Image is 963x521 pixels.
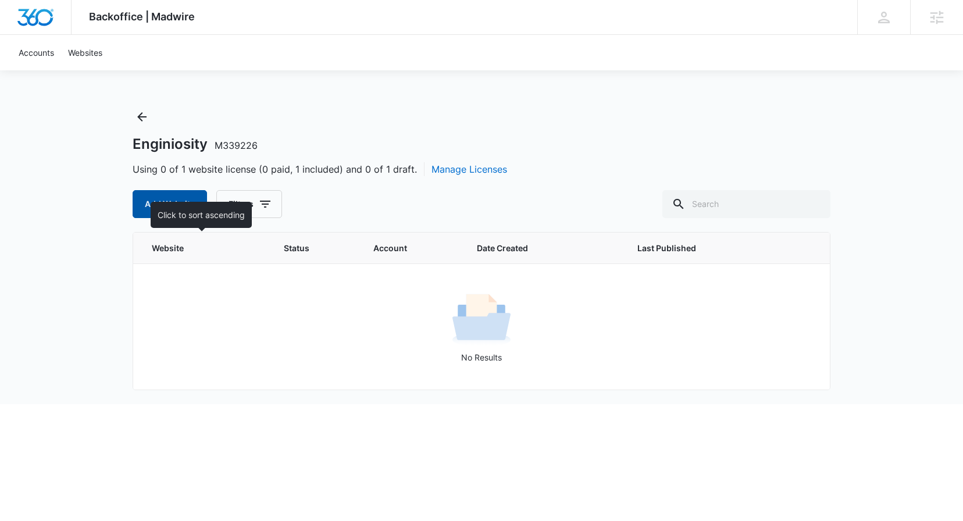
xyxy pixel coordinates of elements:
span: Website [152,242,239,254]
img: No Results [452,290,511,348]
span: Last Published [637,242,766,254]
button: Filters [216,190,282,218]
span: M339226 [215,140,258,151]
div: Click to sort ascending [151,202,252,228]
span: Account [373,242,449,254]
button: Manage Licenses [431,162,507,176]
span: Using 0 of 1 website license (0 paid, 1 included) and 0 of 1 draft. [133,162,507,176]
button: Add Website [133,190,207,218]
a: Websites [61,35,109,70]
span: Date Created [477,242,593,254]
button: Back [133,108,151,126]
p: No Results [134,351,829,363]
h1: Enginiosity [133,135,258,153]
span: Backoffice | Madwire [89,10,195,23]
span: Status [284,242,345,254]
input: Search [662,190,830,218]
a: Accounts [12,35,61,70]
